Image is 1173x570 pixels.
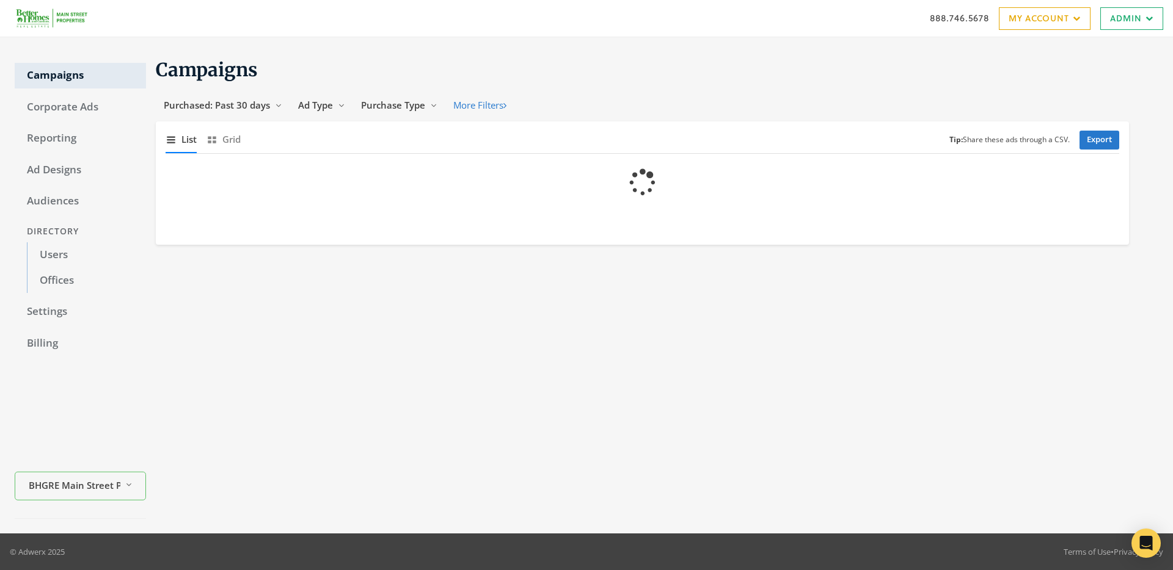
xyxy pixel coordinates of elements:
button: Ad Type [290,94,353,117]
small: Share these ads through a CSV. [949,134,1070,146]
a: Privacy Policy [1114,546,1163,557]
b: Tip: [949,134,963,145]
button: Purchased: Past 30 days [156,94,290,117]
span: Ad Type [298,99,333,111]
a: Campaigns [15,63,146,88]
span: BHGRE Main Street Properties [29,478,120,492]
button: List [166,126,197,153]
a: Offices [27,268,146,294]
span: Purchased: Past 30 days [164,99,270,111]
span: Purchase Type [361,99,425,111]
div: • [1064,546,1163,558]
span: Campaigns [156,58,258,81]
a: Ad Designs [15,157,146,183]
a: 888.746.5678 [930,12,989,24]
div: Directory [15,220,146,243]
a: Settings [15,299,146,325]
a: Terms of Use [1064,546,1111,557]
button: BHGRE Main Street Properties [15,472,146,500]
a: Admin [1100,7,1163,30]
a: Export [1080,131,1119,150]
a: Users [27,242,146,268]
a: My Account [999,7,1091,30]
a: Corporate Ads [15,95,146,120]
button: More Filters [445,94,514,117]
button: Purchase Type [353,94,445,117]
a: Billing [15,331,146,356]
img: Adwerx [10,3,93,34]
p: © Adwerx 2025 [10,546,65,558]
span: Grid [222,132,241,146]
div: Open Intercom Messenger [1131,529,1161,558]
button: Grid [206,126,241,153]
a: Audiences [15,189,146,214]
span: List [181,132,197,146]
a: Reporting [15,126,146,151]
